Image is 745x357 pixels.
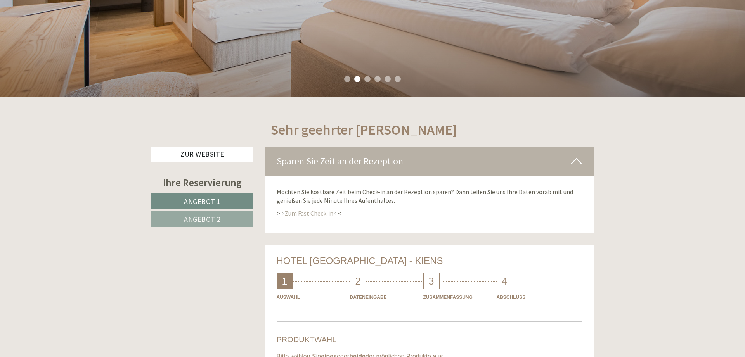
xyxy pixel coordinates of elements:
p: Möchten Sie kostbare Zeit beim Check-in an der Rezeption sparen? Dann teilen Sie uns Ihre Daten v... [277,188,582,205]
p: > > < < [277,209,582,218]
div: HOTEL [GEOGRAPHIC_DATA] - KIENS [277,257,582,265]
div: Abschluss [497,293,570,302]
div: 3 [423,273,440,289]
a: Zur Website [151,147,253,162]
div: Sparen Sie Zeit an der Rezeption [265,147,594,176]
a: Zum Fast Check-in [285,209,333,217]
div: Zusammenfassung [423,293,497,302]
div: 2 [350,273,366,289]
span: Angebot 1 [184,197,221,206]
span: Angebot 2 [184,215,221,224]
div: 1 [277,273,293,289]
div: Produktwahl [277,335,582,344]
div: Dateneingabe [350,293,423,302]
div: Ihre Reservierung [151,175,253,190]
h1: Sehr geehrter [PERSON_NAME] [271,122,457,138]
div: Auswahl [277,293,350,302]
div: 4 [497,273,513,289]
